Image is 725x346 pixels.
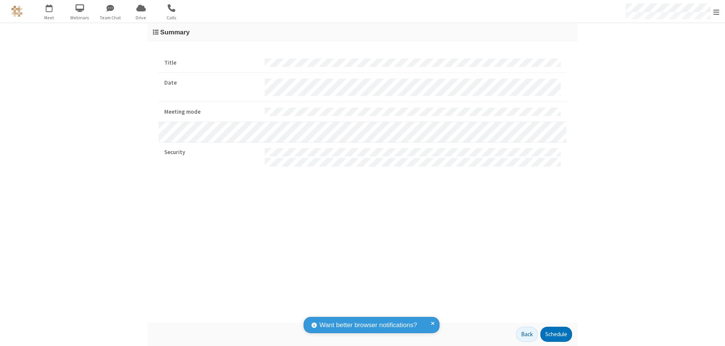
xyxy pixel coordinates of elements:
button: Back [516,327,538,342]
img: QA Selenium DO NOT DELETE OR CHANGE [11,6,23,17]
span: Calls [157,14,186,21]
button: Schedule [540,327,572,342]
span: Team Chat [96,14,125,21]
span: Want better browser notifications? [319,320,417,330]
span: Webinars [66,14,94,21]
strong: Title [164,59,259,67]
strong: Meeting mode [164,108,259,116]
span: Drive [127,14,155,21]
strong: Date [164,79,259,87]
strong: Security [164,148,259,157]
span: Meet [35,14,63,21]
span: Summary [160,28,190,36]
